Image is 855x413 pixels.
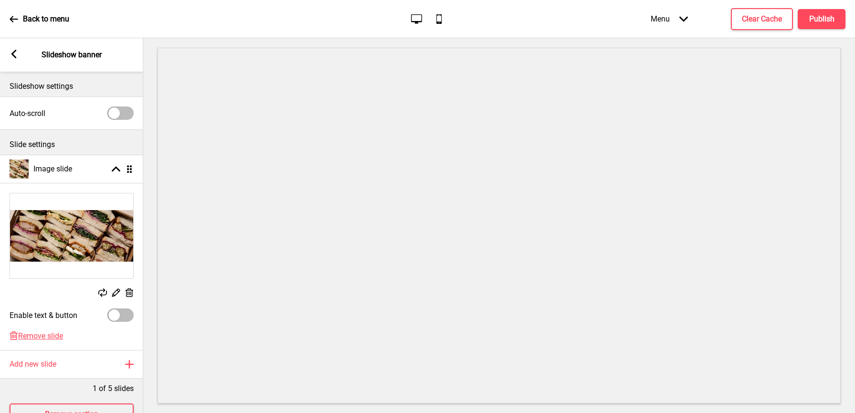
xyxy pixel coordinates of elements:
p: Slide settings [10,139,134,150]
button: Clear Cache [731,8,793,30]
h4: Image slide [33,164,72,174]
h4: Add new slide [10,359,56,370]
div: Menu [641,5,697,33]
p: Back to menu [23,14,69,24]
p: Slideshow settings [10,81,134,92]
label: Enable text & button [10,311,77,320]
a: Back to menu [10,6,69,32]
p: 1 of 5 slides [93,383,134,394]
h4: Clear Cache [742,14,782,24]
button: Publish [798,9,845,29]
label: Auto-scroll [10,109,45,118]
img: Image [10,193,133,278]
h4: Publish [809,14,834,24]
span: Remove slide [18,331,63,340]
p: Slideshow banner [42,50,102,60]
